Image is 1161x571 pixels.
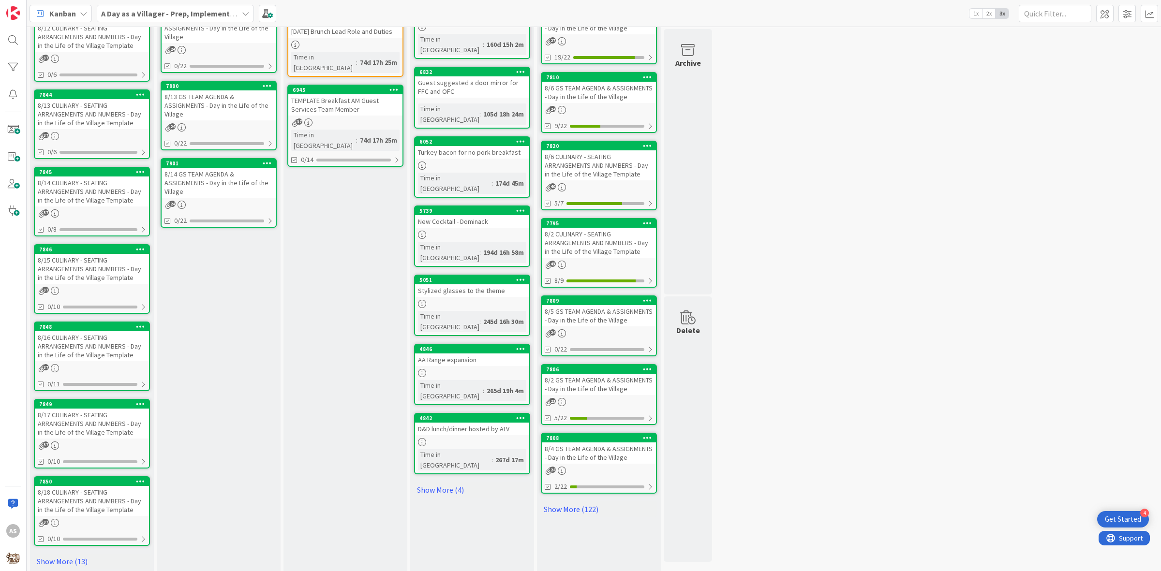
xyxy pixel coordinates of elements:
[287,85,403,167] a: 6945TEMPLATE Breakfast AM Guest Services Team MemberTime in [GEOGRAPHIC_DATA]:74d 17h 25m0/14
[542,305,656,326] div: 8/5 GS TEAM AGENDA & ASSIGNMENTS - Day in the Life of the Village
[418,449,491,470] div: Time in [GEOGRAPHIC_DATA]
[39,91,149,98] div: 7844
[162,82,276,90] div: 7900
[162,168,276,198] div: 8/14 GS TEAM AGENDA & ASSIGNMENTS - Day in the Life of the Village
[35,13,149,52] div: 8/12 CULINARY - SEATING ARRANGEMENTS AND NUMBERS - Day in the Life of the Village Template
[542,219,656,228] div: 7795
[161,3,277,73] a: 8/12 GS TEAM AGENDA & ASSIGNMENTS - Day in the Life of the Village0/22
[415,68,529,98] div: 6832Guest suggested a door mirror for FFC and OFC
[415,76,529,98] div: Guest suggested a door mirror for FFC and OFC
[357,57,400,68] div: 74d 17h 25m
[484,385,526,396] div: 265d 19h 4m
[414,275,530,336] a: 5051Stylized glasses to the themeTime in [GEOGRAPHIC_DATA]:245d 16h 30m
[419,138,529,145] div: 6052
[35,331,149,361] div: 8/16 CULINARY - SEATING ARRANGEMENTS AND NUMBERS - Day in the Life of the Village Template
[356,57,357,68] span: :
[418,173,491,194] div: Time in [GEOGRAPHIC_DATA]
[996,9,1009,18] span: 3x
[546,74,656,81] div: 7810
[479,109,481,119] span: :
[542,434,656,442] div: 7808
[675,57,701,69] div: Archive
[414,136,530,198] a: 6052Turkey bacon for no pork breakfastTime in [GEOGRAPHIC_DATA]:174d 45m
[419,69,529,75] div: 6832
[35,90,149,129] div: 78448/13 CULINARY - SEATING ARRANGEMENTS AND NUMBERS - Day in the Life of the Village Template
[546,435,656,441] div: 7808
[550,37,556,44] span: 27
[35,254,149,284] div: 8/15 CULINARY - SEATING ARRANGEMENTS AND NUMBERS - Day in the Life of the Village Template
[491,178,493,189] span: :
[479,316,481,327] span: :
[174,138,187,148] span: 0/22
[550,398,556,404] span: 23
[35,176,149,206] div: 8/14 CULINARY - SEATING ARRANGEMENTS AND NUMBERS - Day in the Life of the Village Template
[493,454,526,465] div: 267d 17m
[541,295,657,356] a: 78098/5 GS TEAM AGENDA & ASSIGNMENTS - Day in the Life of the Village0/22
[542,73,656,103] div: 78108/6 GS TEAM AGENDA & ASSIGNMENTS - Day in the Life of the Village
[542,73,656,82] div: 7810
[419,415,529,422] div: 4842
[293,87,402,93] div: 6945
[541,364,657,425] a: 78068/2 GS TEAM AGENDA & ASSIGNMENTS - Day in the Life of the Village5/22
[34,89,150,159] a: 78448/13 CULINARY - SEATING ARRANGEMENTS AND NUMBERS - Day in the Life of the Village Template0/6
[174,61,187,71] span: 0/22
[414,413,530,474] a: 4842D&D lunch/dinner hosted by ALVTime in [GEOGRAPHIC_DATA]:267d 17m
[49,8,76,19] span: Kanban
[491,454,493,465] span: :
[542,82,656,103] div: 8/6 GS TEAM AGENDA & ASSIGNMENTS - Day in the Life of the Village
[483,39,484,50] span: :
[550,261,556,267] span: 43
[43,287,49,293] span: 37
[43,364,49,370] span: 37
[415,206,529,215] div: 5739
[554,52,570,62] span: 19/22
[542,142,656,180] div: 78208/6 CULINARY - SEATING ARRANGEMENTS AND NUMBERS - Day in the Life of the Village Template
[166,160,276,167] div: 7901
[35,22,149,52] div: 8/12 CULINARY - SEATING ARRANGEMENTS AND NUMBERS - Day in the Life of the Village Template
[6,6,20,20] img: Visit kanbanzone.com
[415,414,529,423] div: 4842
[288,25,402,38] div: [DATE] Brunch Lead Role and Duties
[47,456,60,467] span: 0/10
[982,9,996,18] span: 2x
[542,296,656,305] div: 7809
[162,82,276,120] div: 79008/13 GS TEAM AGENDA & ASSIGNMENTS - Day in the Life of the Village
[541,433,657,494] a: 78088/4 GS TEAM AGENDA & ASSIGNMENTS - Day in the Life of the Village2/22
[541,218,657,288] a: 77958/2 CULINARY - SEATING ARRANGEMENTS AND NUMBERS - Day in the Life of the Village Template8/9
[288,86,402,116] div: 6945TEMPLATE Breakfast AM Guest Services Team Member
[542,150,656,180] div: 8/6 CULINARY - SEATING ARRANGEMENTS AND NUMBERS - Day in the Life of the Village Template
[35,477,149,486] div: 7850
[554,344,567,354] span: 0/22
[43,519,49,525] span: 37
[419,346,529,352] div: 4846
[169,46,176,52] span: 24
[47,147,57,157] span: 0/6
[481,316,526,327] div: 245d 16h 30m
[415,146,529,159] div: Turkey bacon for no pork breakfast
[174,216,187,226] span: 0/22
[418,242,479,263] div: Time in [GEOGRAPHIC_DATA]
[39,401,149,408] div: 7849
[35,409,149,439] div: 8/17 CULINARY - SEATING ARRANGEMENTS AND NUMBERS - Day in the Life of the Village Template
[34,167,150,236] a: 78458/14 CULINARY - SEATING ARRANGEMENTS AND NUMBERS - Day in the Life of the Village Template0/8
[542,219,656,258] div: 77958/2 CULINARY - SEATING ARRANGEMENTS AND NUMBERS - Day in the Life of the Village Template
[542,365,656,395] div: 78068/2 GS TEAM AGENDA & ASSIGNMENTS - Day in the Life of the Village
[287,15,403,77] a: [DATE] Brunch Lead Role and DutiesTime in [GEOGRAPHIC_DATA]:74d 17h 25m
[541,501,657,517] a: Show More (122)
[162,13,276,43] div: 8/12 GS TEAM AGENDA & ASSIGNMENTS - Day in the Life of the Village
[415,414,529,435] div: 4842D&D lunch/dinner hosted by ALV
[546,366,656,373] div: 7806
[493,178,526,189] div: 174d 45m
[542,142,656,150] div: 7820
[34,554,150,569] a: Show More (13)
[542,228,656,258] div: 8/2 CULINARY - SEATING ARRANGEMENTS AND NUMBERS - Day in the Life of the Village Template
[550,329,556,336] span: 24
[1140,509,1149,517] div: 4
[418,34,483,55] div: Time in [GEOGRAPHIC_DATA]
[43,55,49,61] span: 37
[43,441,49,448] span: 37
[35,245,149,254] div: 7846
[415,284,529,297] div: Stylized glasses to the theme
[418,311,479,332] div: Time in [GEOGRAPHIC_DATA]
[479,247,481,258] span: :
